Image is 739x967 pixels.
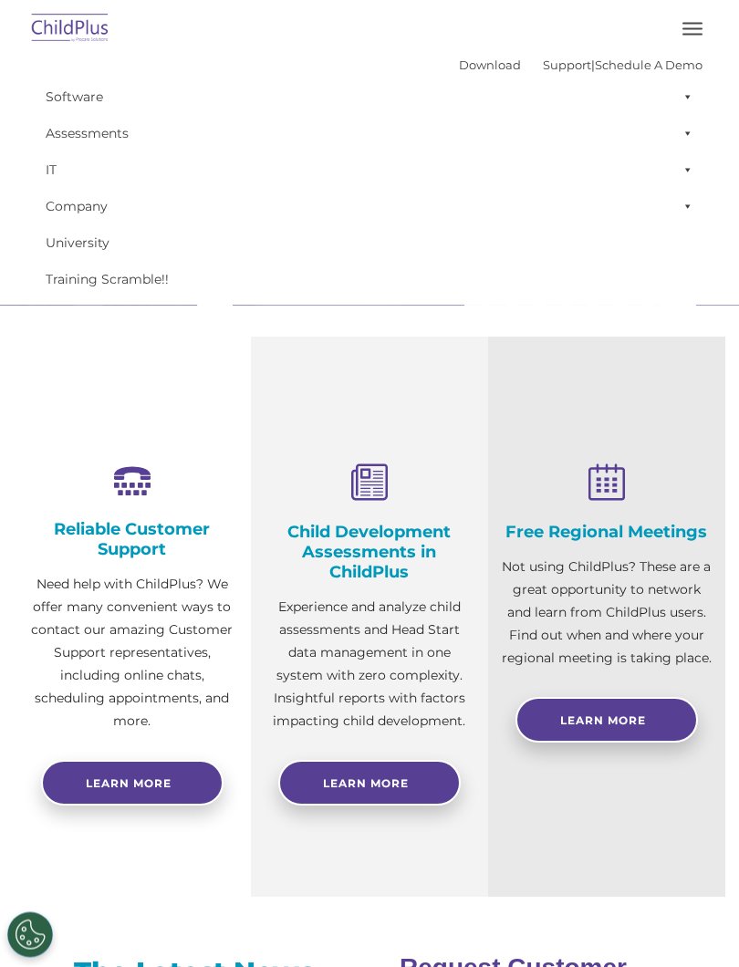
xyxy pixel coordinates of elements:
a: Company [36,188,703,224]
img: ChildPlus by Procare Solutions [27,8,113,51]
h4: Free Regional Meetings [502,523,712,543]
a: IT [36,151,703,188]
p: Not using ChildPlus? These are a great opportunity to network and learn from ChildPlus users. Fin... [502,556,712,671]
a: University [36,224,703,261]
font: | [459,57,703,72]
iframe: Chat Widget [432,770,739,967]
a: Learn more [41,761,224,806]
h4: Child Development Assessments in ChildPlus [265,523,474,583]
button: Cookies Settings [7,912,53,958]
a: Learn More [278,761,461,806]
a: Assessments [36,115,703,151]
span: Learn More [323,777,409,791]
p: Need help with ChildPlus? We offer many convenient ways to contact our amazing Customer Support r... [27,574,237,733]
a: Schedule A Demo [595,57,703,72]
span: Learn More [560,714,646,728]
a: Training Scramble!! [36,261,703,297]
h4: Reliable Customer Support [27,520,237,560]
a: Software [36,78,703,115]
span: Learn more [86,777,172,791]
a: Learn More [515,698,698,743]
a: Support [543,57,591,72]
p: Experience and analyze child assessments and Head Start data management in one system with zero c... [265,597,474,733]
a: Download [459,57,521,72]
